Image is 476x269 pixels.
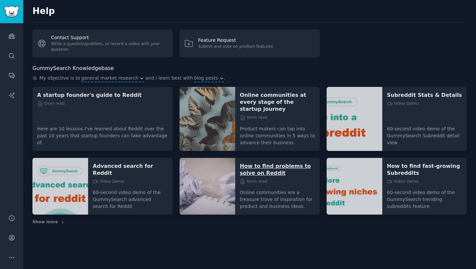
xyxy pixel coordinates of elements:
[93,179,125,185] span: Video Demo
[39,75,80,82] span: My objective is to
[194,75,224,82] button: blog posts
[387,163,462,176] a: How to find fast-growing Subreddits
[81,75,138,82] span: general market research
[93,163,168,176] a: Advanced search for Reddit
[387,121,462,146] p: 60-second video demo of the GummySearch Subreddit detail view
[240,184,315,210] p: Online communities are a treasure trove of inspiration for product and business ideas.
[240,163,315,176] a: How to find problems to solve on Reddit
[32,6,467,17] h2: Help
[37,121,168,146] p: Here are 10 lessons I've learned about Reddit over the past 10 years that startup founders can ta...
[240,115,267,121] span: 6 min read
[240,92,315,112] a: Online communities at every stage of the startup journey
[32,219,58,225] span: Show more
[32,30,173,57] a: Contact SupportWrite a question/problem, or record a video with your question
[240,179,267,185] span: 6 min read
[198,44,273,50] div: Submit and vote on product features
[198,37,273,44] div: Feature Request
[145,75,193,82] span: and I learn best with
[387,179,419,185] span: Video Demo
[32,158,88,215] img: Advanced search for Reddit
[387,184,462,210] p: 60-second video demo of the GummySearch trending subreddits feature
[327,87,382,151] img: Subreddit Stats & Details
[327,158,382,215] img: How to find fast-growing Subreddits
[81,75,144,82] button: general market research
[32,75,467,82] div: .
[387,101,419,107] span: Video Demo
[180,30,320,57] a: Feature RequestSubmit and vote on product features
[37,92,168,99] a: A startup founder's guide to Reddit
[37,101,65,107] span: 5 min read
[240,121,315,146] p: Product makers can tap into online communities in 5 ways to advance their business.
[32,64,114,73] h2: GummySearch Knowledgebase
[93,184,168,210] p: 60-second video demo of the GummySearch advanced search for Reddit
[180,87,235,151] img: Online communities at every stage of the startup journey
[4,6,19,18] img: GummySearch logo
[180,158,235,215] img: How to find problems to solve on Reddit
[387,92,462,99] a: Subreddit Stats & Details
[194,75,218,82] span: blog posts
